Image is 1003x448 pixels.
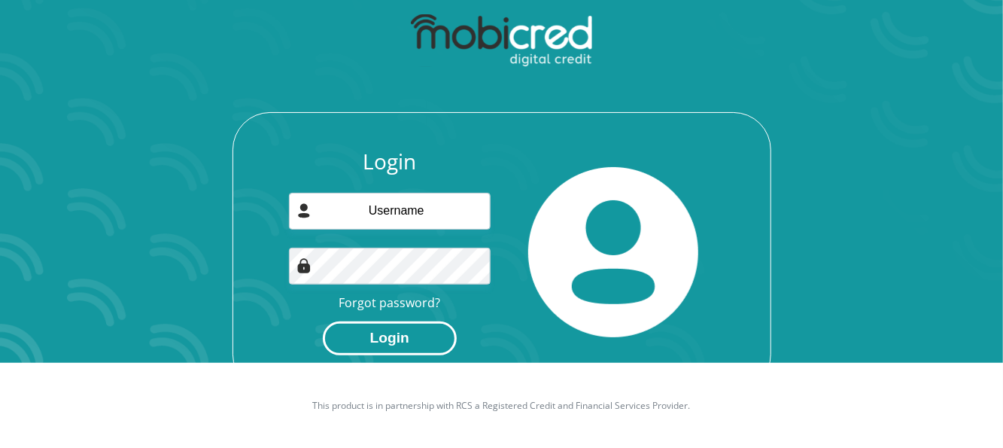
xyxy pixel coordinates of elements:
[84,399,919,413] p: This product is in partnership with RCS a Registered Credit and Financial Services Provider.
[289,149,491,175] h3: Login
[296,203,312,218] img: user-icon image
[289,193,491,230] input: Username
[339,294,440,311] a: Forgot password?
[411,14,592,67] img: mobicred logo
[323,322,457,355] button: Login
[296,258,312,273] img: Image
